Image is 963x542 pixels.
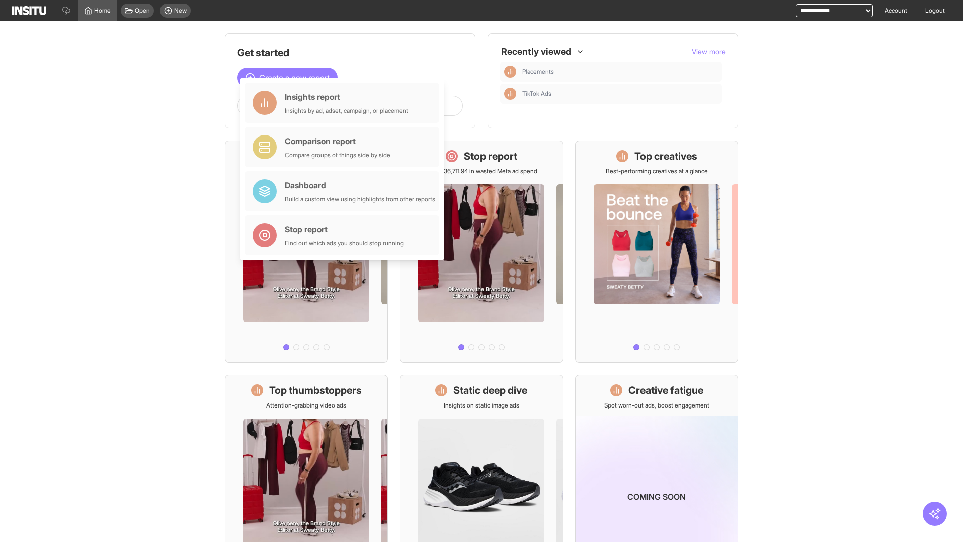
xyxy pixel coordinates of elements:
div: Build a custom view using highlights from other reports [285,195,435,203]
div: Stop report [285,223,404,235]
div: Comparison report [285,135,390,147]
span: New [174,7,187,15]
div: Insights by ad, adset, campaign, or placement [285,107,408,115]
div: Insights [504,88,516,100]
img: Logo [12,6,46,15]
span: TikTok Ads [522,90,551,98]
div: Find out which ads you should stop running [285,239,404,247]
button: Create a new report [237,68,338,88]
h1: Get started [237,46,463,60]
span: Home [94,7,111,15]
span: Placements [522,68,554,76]
div: Compare groups of things side by side [285,151,390,159]
button: View more [692,47,726,57]
h1: Top creatives [634,149,697,163]
h1: Stop report [464,149,517,163]
span: Open [135,7,150,15]
h1: Static deep dive [453,383,527,397]
div: Insights report [285,91,408,103]
a: Stop reportSave £36,711.94 in wasted Meta ad spend [400,141,563,363]
a: Top creativesBest-performing creatives at a glance [575,141,738,363]
div: Insights [504,66,516,78]
p: Save £36,711.94 in wasted Meta ad spend [426,167,537,175]
p: Attention-grabbing video ads [266,401,346,410]
p: Insights on static image ads [444,401,519,410]
p: Best-performing creatives at a glance [606,167,708,175]
div: Dashboard [285,179,435,191]
h1: Top thumbstoppers [269,383,362,397]
span: Placements [522,68,718,76]
span: TikTok Ads [522,90,718,98]
span: Create a new report [259,72,330,84]
span: View more [692,47,726,56]
a: What's live nowSee all active ads instantly [225,141,388,363]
